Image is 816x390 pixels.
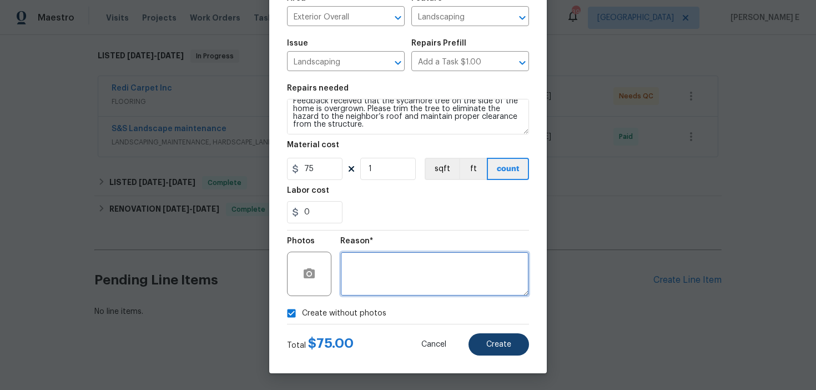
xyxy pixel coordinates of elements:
[287,141,339,149] h5: Material cost
[459,158,487,180] button: ft
[287,237,315,245] h5: Photos
[390,10,406,26] button: Open
[390,55,406,71] button: Open
[486,341,511,349] span: Create
[421,341,446,349] span: Cancel
[287,84,349,92] h5: Repairs needed
[469,333,529,356] button: Create
[287,99,529,134] textarea: Feedback received that the sycamore tree on the side of the home is overgrown. Please trim the tr...
[411,39,466,47] h5: Repairs Prefill
[404,333,464,356] button: Cancel
[515,10,530,26] button: Open
[425,158,459,180] button: sqft
[340,237,373,245] h5: Reason*
[487,158,529,180] button: count
[287,338,354,351] div: Total
[287,39,308,47] h5: Issue
[287,187,329,194] h5: Labor cost
[302,308,386,319] span: Create without photos
[515,55,530,71] button: Open
[308,337,354,350] span: $ 75.00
